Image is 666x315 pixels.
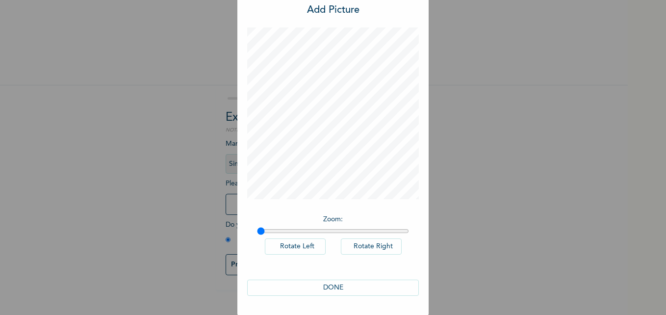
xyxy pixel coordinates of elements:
[257,214,409,225] p: Zoom :
[307,3,359,18] h3: Add Picture
[247,280,419,296] button: DONE
[265,238,326,255] button: Rotate Left
[341,238,402,255] button: Rotate Right
[226,180,402,220] span: Please add a recent Passport Photograph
